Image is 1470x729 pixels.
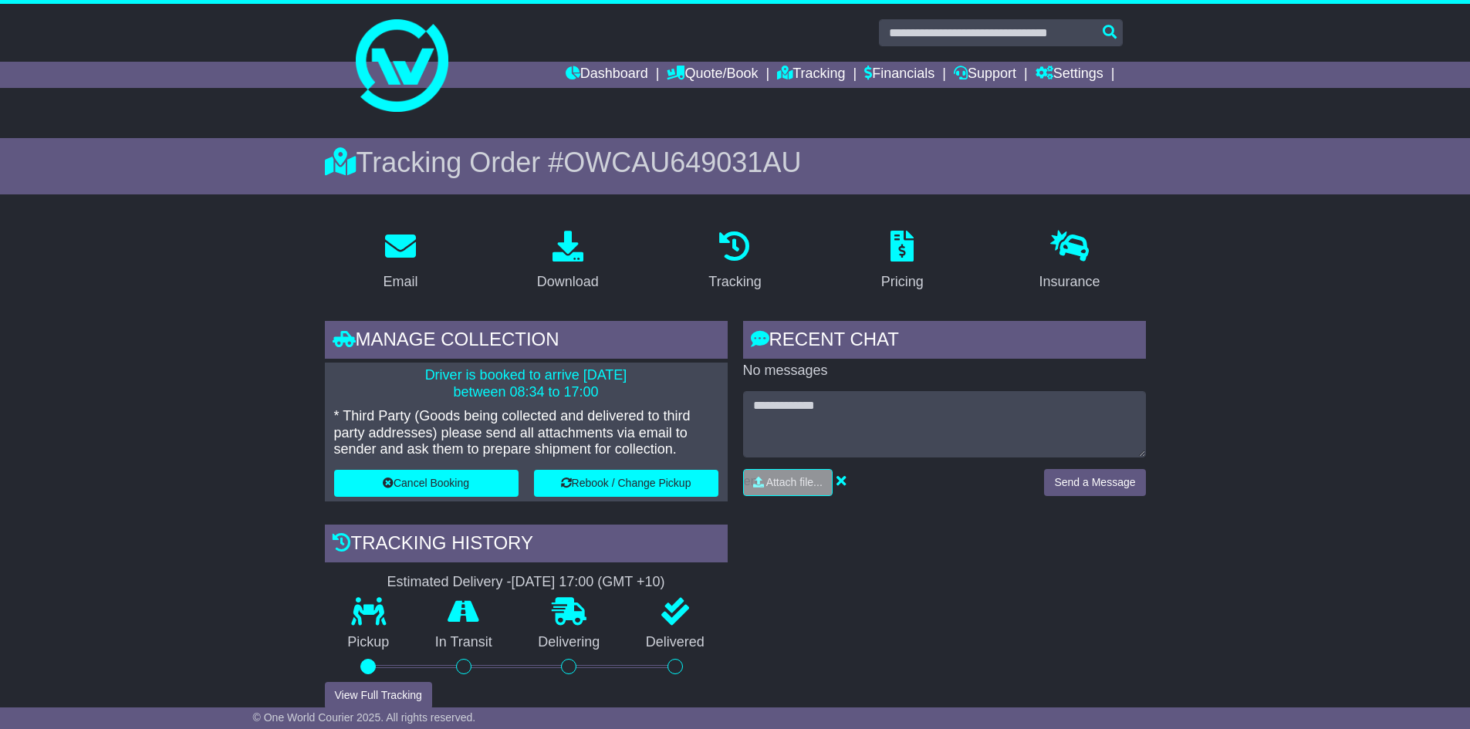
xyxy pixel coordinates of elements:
a: Insurance [1029,225,1110,298]
button: Send a Message [1044,469,1145,496]
div: Manage collection [325,321,728,363]
p: In Transit [412,634,515,651]
div: Tracking history [325,525,728,566]
p: No messages [743,363,1146,380]
button: Rebook / Change Pickup [534,470,718,497]
p: Delivering [515,634,623,651]
a: Settings [1036,62,1103,88]
button: View Full Tracking [325,682,432,709]
a: Quote/Book [667,62,758,88]
div: RECENT CHAT [743,321,1146,363]
p: Driver is booked to arrive [DATE] between 08:34 to 17:00 [334,367,718,400]
a: Tracking [777,62,845,88]
p: Pickup [325,634,413,651]
a: Dashboard [566,62,648,88]
a: Financials [864,62,934,88]
a: Support [954,62,1016,88]
span: © One World Courier 2025. All rights reserved. [253,711,476,724]
span: OWCAU649031AU [563,147,801,178]
div: [DATE] 17:00 (GMT +10) [512,574,665,591]
p: * Third Party (Goods being collected and delivered to third party addresses) please send all atta... [334,408,718,458]
div: Tracking [708,272,761,292]
div: Insurance [1039,272,1100,292]
button: Cancel Booking [334,470,519,497]
div: Estimated Delivery - [325,574,728,591]
a: Tracking [698,225,771,298]
a: Email [373,225,427,298]
a: Pricing [871,225,934,298]
a: Download [527,225,609,298]
div: Download [537,272,599,292]
div: Email [383,272,417,292]
div: Pricing [881,272,924,292]
div: Tracking Order # [325,146,1146,179]
p: Delivered [623,634,728,651]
